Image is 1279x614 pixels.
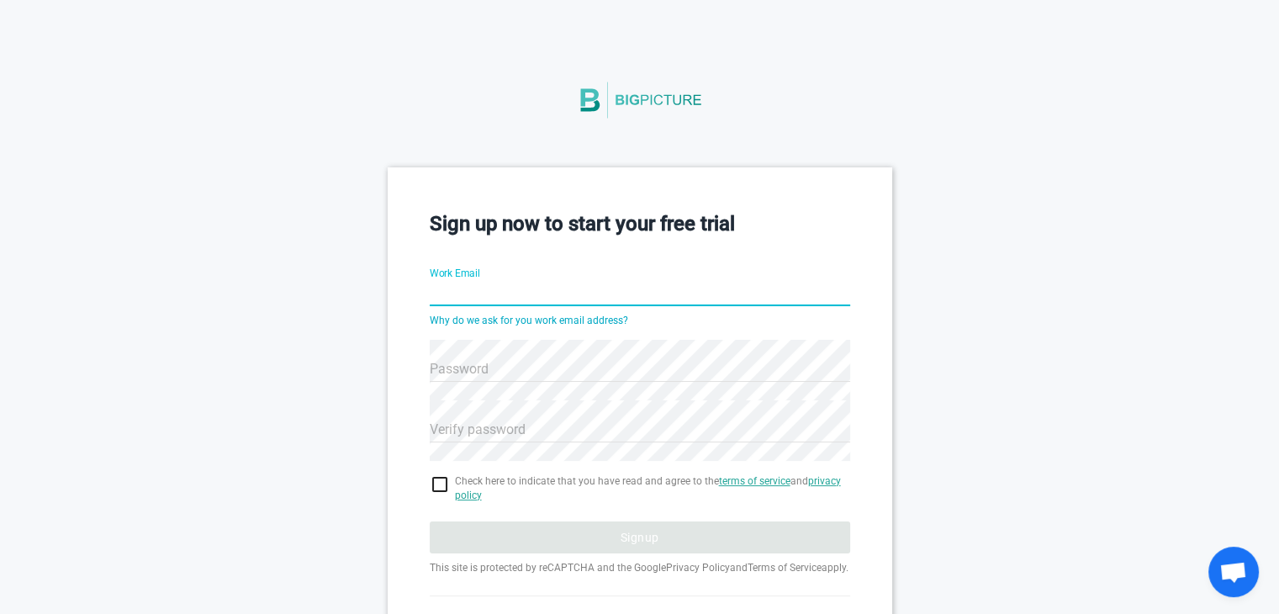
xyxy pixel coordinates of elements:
[1208,547,1259,597] a: Open chat
[455,475,841,501] a: privacy policy
[719,475,790,487] a: terms of service
[430,560,850,575] p: This site is protected by reCAPTCHA and the Google and apply.
[430,209,850,238] h3: Sign up now to start your free trial
[666,562,730,574] a: Privacy Policy
[748,562,822,574] a: Terms of Service
[455,474,850,503] span: Check here to indicate that you have read and agree to the and
[430,315,628,326] a: Why do we ask for you work email address?
[577,65,703,135] img: BigPicture
[430,521,850,553] button: Signup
